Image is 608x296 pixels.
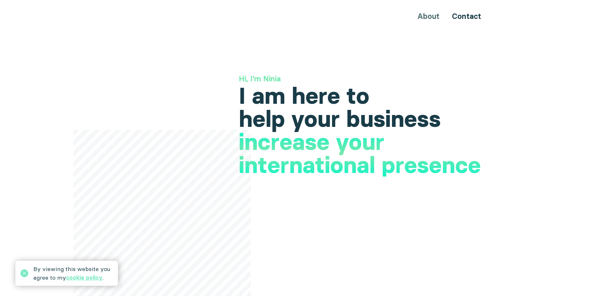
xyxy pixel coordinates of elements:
[33,265,113,282] div: By viewing this website you agree to my .
[239,84,491,130] h1: I am here to help your business
[239,130,491,177] h1: increase your international presence
[452,12,481,21] a: Contact
[66,274,103,281] a: cookie policy
[239,73,491,84] h3: Hi, I'm Ninia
